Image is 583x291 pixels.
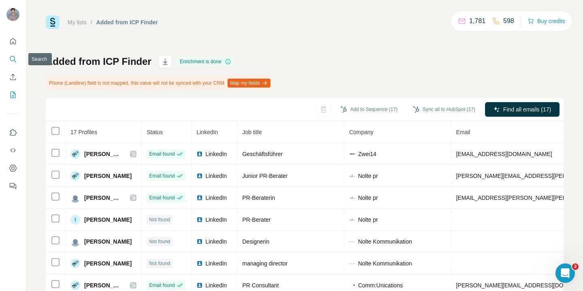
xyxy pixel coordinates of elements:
[469,16,485,26] p: 1,781
[149,216,170,223] span: Not found
[503,105,551,113] span: Find all emails (17)
[196,129,218,135] span: LinkedIn
[96,18,158,26] div: Added from ICP Finder
[6,125,19,140] button: Use Surfe on LinkedIn
[70,259,80,268] img: Avatar
[503,16,514,26] p: 598
[349,195,355,201] img: company-logo
[6,143,19,158] button: Use Surfe API
[242,238,269,245] span: Designerin
[68,19,87,26] a: My lists
[358,281,402,289] span: Comm:Unications
[6,34,19,49] button: Quick start
[6,8,19,21] img: Avatar
[242,216,270,223] span: PR-Berater
[70,215,80,225] div: I
[6,88,19,102] button: My lists
[149,172,174,180] span: Email found
[205,194,227,202] span: LinkedIn
[528,15,565,27] button: Buy credits
[91,18,92,26] li: /
[84,216,132,224] span: [PERSON_NAME]
[196,238,203,245] img: LinkedIn logo
[242,173,287,179] span: Junior PR-Berater
[84,194,122,202] span: [PERSON_NAME]
[70,193,80,203] img: Avatar
[196,282,203,289] img: LinkedIn logo
[349,129,373,135] span: Company
[84,150,122,158] span: [PERSON_NAME]
[349,173,355,179] img: company-logo
[358,259,412,267] span: Nolte Kommunikation
[456,151,552,157] span: [EMAIL_ADDRESS][DOMAIN_NAME]
[84,172,132,180] span: [PERSON_NAME]
[242,151,283,157] span: Geschäftsführer
[358,194,378,202] span: Nolte pr
[358,216,378,224] span: Nolte pr
[147,129,163,135] span: Status
[70,171,80,181] img: Avatar
[149,282,174,289] span: Email found
[205,281,227,289] span: LinkedIn
[407,103,481,116] button: Sync all to HubSpot (17)
[205,172,227,180] span: LinkedIn
[205,216,227,224] span: LinkedIn
[349,216,355,223] img: company-logo
[242,282,279,289] span: PR Consultant
[46,15,60,29] img: Surfe Logo
[205,150,227,158] span: LinkedIn
[205,259,227,267] span: LinkedIn
[242,129,262,135] span: Job title
[335,103,403,116] button: Add to Sequence (17)
[84,238,132,246] span: [PERSON_NAME]
[196,216,203,223] img: LinkedIn logo
[6,70,19,84] button: Enrich CSV
[149,238,170,245] span: Not found
[70,237,80,246] img: Avatar
[349,282,355,289] img: company-logo
[84,281,122,289] span: [PERSON_NAME]
[177,57,234,66] div: Enrichment is done
[46,55,151,68] h1: Added from ICP Finder
[149,260,170,267] span: Not found
[6,52,19,66] button: Search
[70,280,80,290] img: Avatar
[149,150,174,158] span: Email found
[349,238,355,245] img: company-logo
[242,195,275,201] span: PR-Beraterin
[196,173,203,179] img: LinkedIn logo
[228,79,270,88] button: Map my fields
[70,129,97,135] span: 17 Profiles
[349,260,355,267] img: company-logo
[6,179,19,193] button: Feedback
[70,149,80,159] img: Avatar
[196,260,203,267] img: LinkedIn logo
[242,260,287,267] span: managing director
[6,161,19,175] button: Dashboard
[358,172,378,180] span: Nolte pr
[555,263,575,283] iframe: Intercom live chat
[358,238,412,246] span: Nolte Kommunikation
[485,102,560,117] button: Find all emails (17)
[84,259,132,267] span: [PERSON_NAME]
[196,151,203,157] img: LinkedIn logo
[358,150,376,158] span: Zwei14
[46,76,272,90] div: Phone (Landline) field is not mapped, this value will not be synced with your CRM
[149,194,174,201] span: Email found
[572,263,579,270] span: 2
[196,195,203,201] img: LinkedIn logo
[349,151,355,157] img: company-logo
[456,129,470,135] span: Email
[205,238,227,246] span: LinkedIn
